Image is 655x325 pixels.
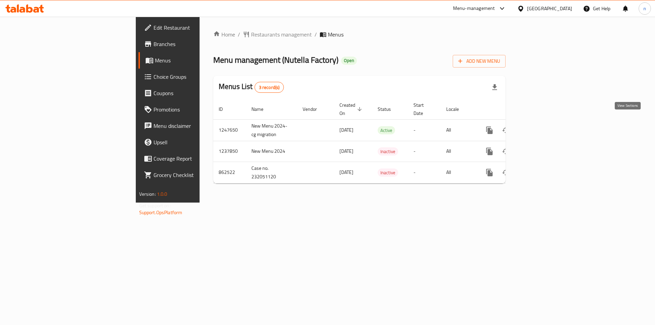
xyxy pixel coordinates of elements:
[139,36,245,52] a: Branches
[246,162,297,183] td: Case no. 232051120
[154,89,240,97] span: Coupons
[408,141,441,162] td: -
[441,162,476,183] td: All
[154,122,240,130] span: Menu disclaimer
[453,55,506,68] button: Add New Menu
[339,147,353,156] span: [DATE]
[213,99,552,183] table: enhanced table
[219,105,232,113] span: ID
[498,122,514,138] button: Change Status
[315,30,317,39] li: /
[139,201,171,210] span: Get support on:
[213,52,338,68] span: Menu management ( Nutella Factory )
[154,40,240,48] span: Branches
[154,73,240,81] span: Choice Groups
[139,134,245,150] a: Upsell
[139,150,245,167] a: Coverage Report
[498,164,514,181] button: Change Status
[139,167,245,183] a: Grocery Checklist
[157,190,168,198] span: 1.0.0
[378,127,395,134] span: Active
[378,105,400,113] span: Status
[378,168,398,177] div: Inactive
[154,24,240,32] span: Edit Restaurant
[251,105,272,113] span: Name
[139,69,245,85] a: Choice Groups
[154,154,240,163] span: Coverage Report
[243,30,312,39] a: Restaurants management
[408,119,441,141] td: -
[154,138,240,146] span: Upsell
[139,190,156,198] span: Version:
[476,99,552,120] th: Actions
[213,30,506,39] nav: breadcrumb
[413,101,433,117] span: Start Date
[255,84,284,91] span: 3 record(s)
[341,58,357,63] span: Open
[378,148,398,156] span: Inactive
[139,85,245,101] a: Coupons
[643,5,646,12] span: n
[246,119,297,141] td: New Menu 2024-cg migration
[139,101,245,118] a: Promotions
[378,169,398,177] span: Inactive
[219,82,284,93] h2: Menus List
[498,143,514,160] button: Change Status
[441,141,476,162] td: All
[486,79,503,95] div: Export file
[341,57,357,65] div: Open
[446,105,468,113] span: Locale
[339,168,353,177] span: [DATE]
[378,147,398,156] div: Inactive
[254,82,284,93] div: Total records count
[303,105,326,113] span: Vendor
[139,19,245,36] a: Edit Restaurant
[527,5,572,12] div: [GEOGRAPHIC_DATA]
[251,30,312,39] span: Restaurants management
[441,119,476,141] td: All
[481,143,498,160] button: more
[154,105,240,114] span: Promotions
[154,171,240,179] span: Grocery Checklist
[408,162,441,183] td: -
[139,52,245,69] a: Menus
[378,126,395,134] div: Active
[481,122,498,138] button: more
[139,208,183,217] a: Support.OpsPlatform
[339,125,353,134] span: [DATE]
[481,164,498,181] button: more
[328,30,344,39] span: Menus
[246,141,297,162] td: New Menu 2024
[453,4,495,13] div: Menu-management
[339,101,364,117] span: Created On
[458,57,500,65] span: Add New Menu
[139,118,245,134] a: Menu disclaimer
[155,56,240,64] span: Menus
